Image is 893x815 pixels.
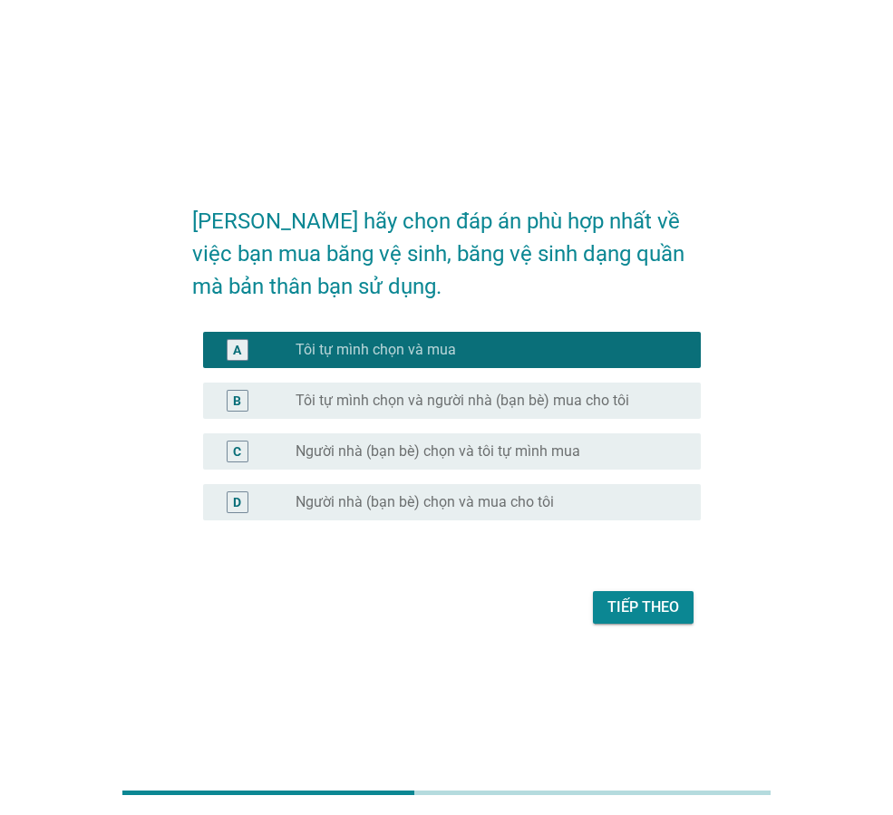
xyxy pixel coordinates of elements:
h2: [PERSON_NAME] hãy chọn đáp án phù hợp nhất về việc bạn mua băng vệ sinh, băng vệ sinh dạng quần m... [192,187,701,303]
label: Tôi tự mình chọn và mua [296,341,456,359]
button: Tiếp theo [593,591,694,624]
label: Tôi tự mình chọn và người nhà (bạn bè) mua cho tôi [296,392,629,410]
label: Người nhà (bạn bè) chọn và tôi tự mình mua [296,442,580,461]
div: A [233,340,241,359]
div: D [233,492,241,511]
div: Tiếp theo [607,597,679,618]
label: Người nhà (bạn bè) chọn và mua cho tôi [296,493,554,511]
div: C [233,441,241,461]
div: B [233,391,241,410]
